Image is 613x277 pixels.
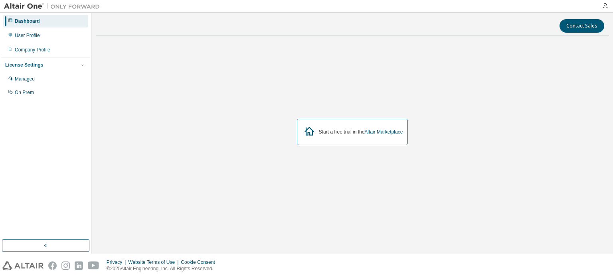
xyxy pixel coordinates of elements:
[15,76,35,82] div: Managed
[61,261,70,270] img: instagram.svg
[15,47,50,53] div: Company Profile
[15,89,34,96] div: On Prem
[4,2,104,10] img: Altair One
[75,261,83,270] img: linkedin.svg
[15,32,40,39] div: User Profile
[15,18,40,24] div: Dashboard
[2,261,44,270] img: altair_logo.svg
[88,261,99,270] img: youtube.svg
[364,129,403,135] a: Altair Marketplace
[107,265,220,272] p: © 2025 Altair Engineering, Inc. All Rights Reserved.
[181,259,219,265] div: Cookie Consent
[128,259,181,265] div: Website Terms of Use
[560,19,604,33] button: Contact Sales
[48,261,57,270] img: facebook.svg
[107,259,128,265] div: Privacy
[319,129,403,135] div: Start a free trial in the
[5,62,43,68] div: License Settings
